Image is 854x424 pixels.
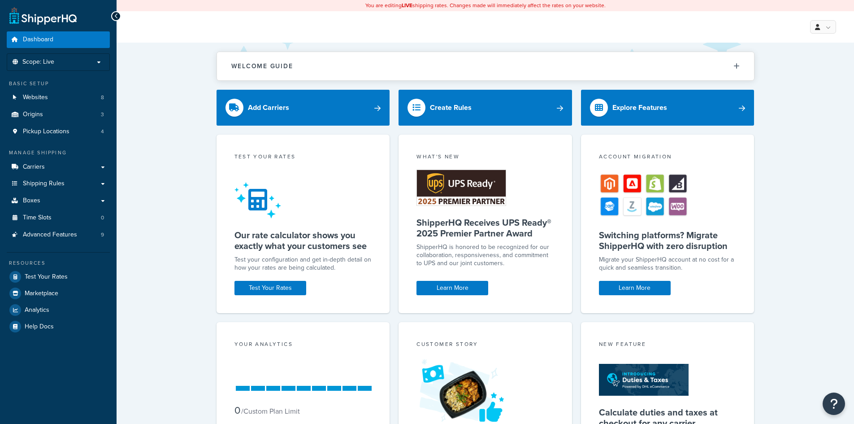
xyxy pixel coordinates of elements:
a: Test Your Rates [7,269,110,285]
h2: Welcome Guide [231,63,293,70]
a: Shipping Rules [7,175,110,192]
a: Dashboard [7,31,110,48]
a: Carriers [7,159,110,175]
div: Customer Story [416,340,554,350]
button: Welcome Guide [217,52,754,80]
a: Websites8 [7,89,110,106]
div: Manage Shipping [7,149,110,157]
span: Advanced Features [23,231,77,239]
a: Time Slots0 [7,210,110,226]
a: Origins3 [7,106,110,123]
h5: ShipperHQ Receives UPS Ready® 2025 Premier Partner Award [416,217,554,239]
li: Origins [7,106,110,123]
a: Pickup Locations4 [7,123,110,140]
button: Open Resource Center [823,393,845,415]
a: Analytics [7,302,110,318]
p: ShipperHQ is honored to be recognized for our collaboration, responsiveness, and commitment to UP... [416,243,554,267]
div: Account Migration [599,153,737,163]
a: Help Docs [7,319,110,335]
div: Migrate your ShipperHQ account at no cost for a quick and seamless transition. [599,256,737,272]
a: Test Your Rates [234,281,306,295]
span: Test Your Rates [25,273,68,281]
div: Test your rates [234,153,372,163]
a: Add Carriers [217,90,390,126]
span: 0 [101,214,104,222]
div: Resources [7,259,110,267]
div: Create Rules [430,101,472,114]
span: Websites [23,94,48,101]
span: Marketplace [25,290,58,297]
b: LIVE [402,1,412,9]
span: Scope: Live [22,58,54,66]
span: Boxes [23,197,40,205]
div: New Feature [599,340,737,350]
li: Websites [7,89,110,106]
div: Add Carriers [248,101,289,114]
a: Explore Features [581,90,754,126]
li: Pickup Locations [7,123,110,140]
span: 3 [101,111,104,118]
small: / Custom Plan Limit [241,406,300,416]
a: Boxes [7,192,110,209]
h5: Switching platforms? Migrate ShipperHQ with zero disruption [599,230,737,251]
span: Time Slots [23,214,52,222]
span: 9 [101,231,104,239]
span: Help Docs [25,323,54,331]
div: What's New [416,153,554,163]
span: 8 [101,94,104,101]
a: Learn More [599,281,671,295]
span: Dashboard [23,36,53,44]
li: Advanced Features [7,227,110,243]
span: Shipping Rules [23,180,65,188]
span: 0 [234,403,240,418]
span: Origins [23,111,43,118]
a: Create Rules [399,90,572,126]
div: Your Analytics [234,340,372,350]
span: 4 [101,128,104,136]
a: Marketplace [7,285,110,302]
div: Test your configuration and get in-depth detail on how your rates are being calculated. [234,256,372,272]
a: Advanced Features9 [7,227,110,243]
span: Carriers [23,163,45,171]
span: Pickup Locations [23,128,69,136]
div: Basic Setup [7,80,110,87]
h5: Our rate calculator shows you exactly what your customers see [234,230,372,251]
a: Learn More [416,281,488,295]
div: Explore Features [612,101,667,114]
li: Time Slots [7,210,110,226]
span: Analytics [25,306,49,314]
